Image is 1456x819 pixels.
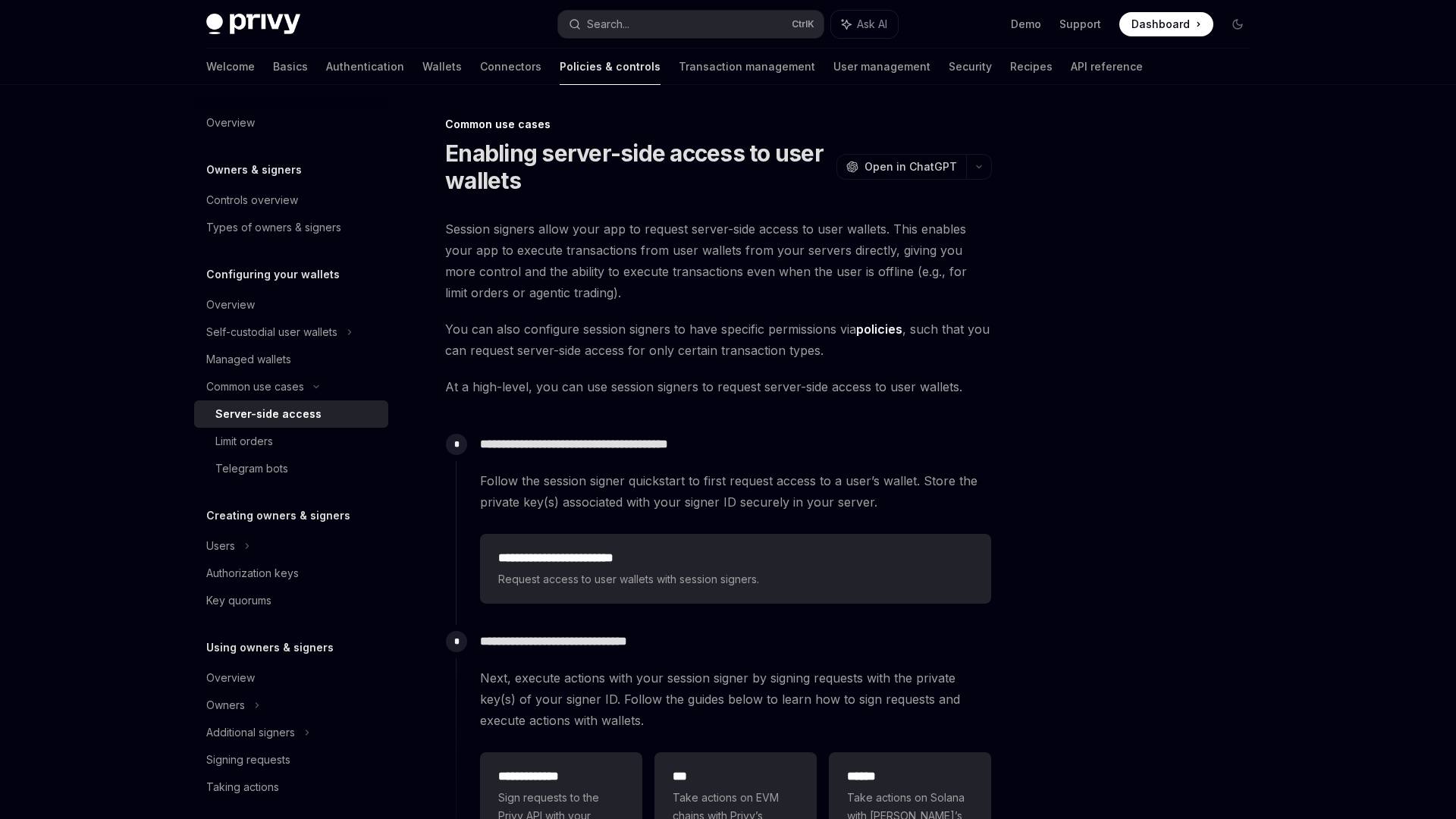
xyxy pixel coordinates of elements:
[194,560,388,587] a: Authorization keys
[422,49,462,85] a: Wallets
[206,218,341,237] div: Types of owners & signers
[194,214,388,241] a: Types of owners & signers
[498,570,973,588] span: Request access to user wallets with session signers.
[194,773,388,801] a: Taking actions
[1225,12,1250,36] button: Toggle dark mode
[206,723,295,742] div: Additional signers
[194,187,388,214] a: Controls overview
[194,291,388,318] a: Overview
[480,667,991,731] span: Next, execute actions with your session signer by signing requests with the private key(s) of you...
[836,154,966,180] button: Open in ChatGPT
[864,159,957,174] span: Open in ChatGPT
[831,11,898,38] button: Ask AI
[273,49,308,85] a: Basics
[194,346,388,373] a: Managed wallets
[445,140,830,194] h1: Enabling server-side access to user wallets
[206,161,302,179] h5: Owners & signers
[194,455,388,482] a: Telegram bots
[206,751,290,769] div: Signing requests
[206,378,304,396] div: Common use cases
[949,49,992,85] a: Security
[194,400,388,428] a: Server-side access
[215,405,322,423] div: Server-side access
[206,350,291,369] div: Managed wallets
[206,14,300,35] img: dark logo
[445,376,992,397] span: At a high-level, you can use session signers to request server-side access to user wallets.
[206,564,299,582] div: Authorization keys
[326,49,404,85] a: Authentication
[206,696,245,714] div: Owners
[679,49,815,85] a: Transaction management
[206,507,350,525] h5: Creating owners & signers
[206,669,255,687] div: Overview
[792,18,814,30] span: Ctrl K
[194,664,388,692] a: Overview
[480,470,991,513] span: Follow the session signer quickstart to first request access to a user’s wallet. Store the privat...
[856,322,902,337] a: policies
[445,318,992,361] span: You can also configure session signers to have specific permissions via , such that you can reque...
[206,639,334,657] h5: Using owners & signers
[194,746,388,773] a: Signing requests
[1071,49,1143,85] a: API reference
[215,460,288,478] div: Telegram bots
[206,49,255,85] a: Welcome
[194,428,388,455] a: Limit orders
[445,117,992,132] div: Common use cases
[1059,17,1101,32] a: Support
[1131,17,1190,32] span: Dashboard
[206,778,279,796] div: Taking actions
[206,191,298,209] div: Controls overview
[445,218,992,303] span: Session signers allow your app to request server-side access to user wallets. This enables your a...
[1011,17,1041,32] a: Demo
[206,591,271,610] div: Key quorums
[1010,49,1053,85] a: Recipes
[480,49,541,85] a: Connectors
[833,49,930,85] a: User management
[215,432,273,450] div: Limit orders
[194,587,388,614] a: Key quorums
[587,15,629,33] div: Search...
[206,114,255,132] div: Overview
[206,537,235,555] div: Users
[1119,12,1213,36] a: Dashboard
[194,109,388,136] a: Overview
[558,11,824,38] button: Search...CtrlK
[206,296,255,314] div: Overview
[206,323,337,341] div: Self-custodial user wallets
[206,265,340,284] h5: Configuring your wallets
[560,49,661,85] a: Policies & controls
[857,17,887,32] span: Ask AI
